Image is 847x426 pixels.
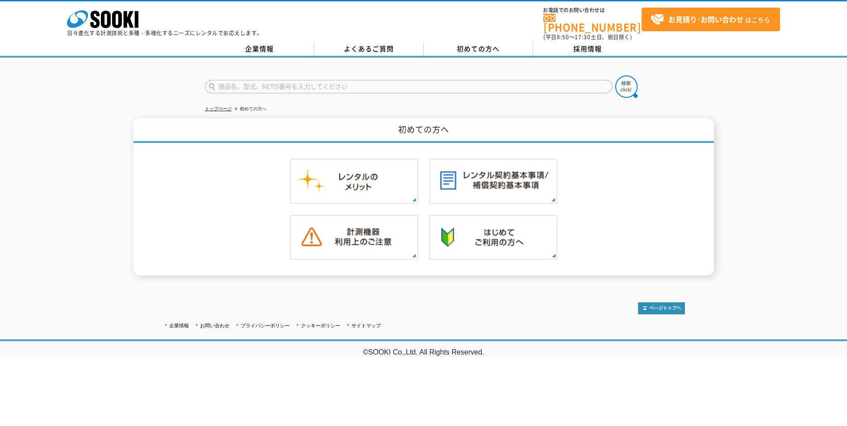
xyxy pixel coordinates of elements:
input: 商品名、型式、NETIS番号を入力してください [205,80,613,93]
a: クッキーポリシー [301,323,340,328]
span: 17:30 [575,33,591,41]
a: 初めての方へ [424,42,533,56]
img: レンタルのメリット [290,159,418,204]
span: (平日 ～ 土日、祝日除く) [543,33,632,41]
a: 採用情報 [533,42,643,56]
a: 企業情報 [205,42,314,56]
a: お問い合わせ [200,323,229,328]
a: プライバシーポリシー [241,323,290,328]
span: はこちら [651,13,770,26]
p: 日々進化する計測技術と多種・多様化するニーズにレンタルでお応えします。 [67,30,263,36]
a: [PHONE_NUMBER] [543,14,642,32]
img: 初めての方へ [429,215,558,260]
span: お電話でのお問い合わせは [543,8,642,13]
a: お見積り･お問い合わせはこちら [642,8,780,31]
a: サイトマップ [351,323,381,328]
img: トップページへ [638,302,685,314]
img: btn_search.png [615,75,638,98]
img: レンタル契約基本事項／補償契約基本事項 [429,159,558,204]
h1: 初めての方へ [134,118,714,143]
a: 企業情報 [169,323,189,328]
img: 計測機器ご利用上のご注意 [290,215,418,260]
span: 8:50 [557,33,569,41]
a: よくあるご質問 [314,42,424,56]
span: 初めての方へ [457,44,500,54]
li: 初めての方へ [233,104,267,114]
strong: お見積り･お問い合わせ [668,14,743,25]
a: トップページ [205,106,232,111]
